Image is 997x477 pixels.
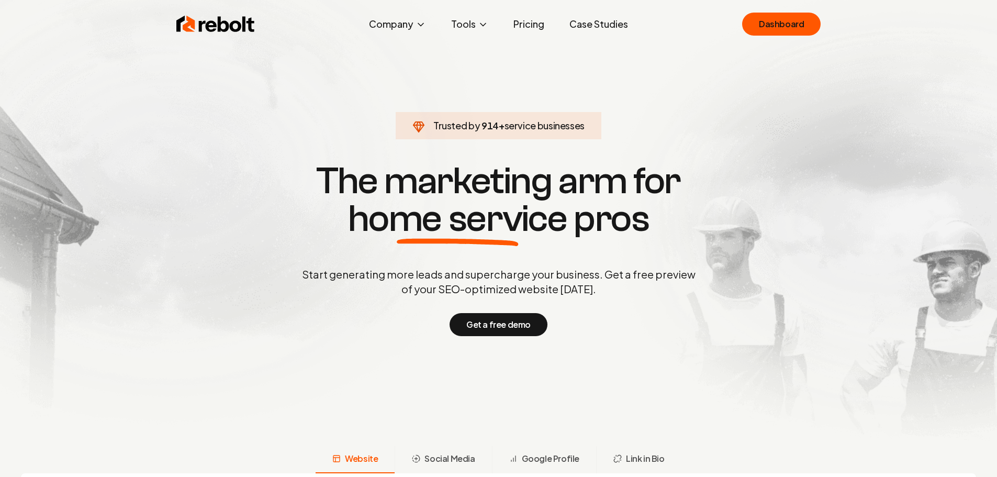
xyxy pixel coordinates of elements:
[345,452,378,465] span: Website
[742,13,821,36] a: Dashboard
[492,446,596,473] button: Google Profile
[348,200,567,238] span: home service
[505,14,553,35] a: Pricing
[300,267,698,296] p: Start generating more leads and supercharge your business. Get a free preview of your SEO-optimiz...
[424,452,475,465] span: Social Media
[433,119,480,131] span: Trusted by
[626,452,665,465] span: Link in Bio
[596,446,681,473] button: Link in Bio
[561,14,636,35] a: Case Studies
[443,14,497,35] button: Tools
[395,446,491,473] button: Social Media
[361,14,434,35] button: Company
[522,452,579,465] span: Google Profile
[481,118,499,133] span: 914
[176,14,255,35] img: Rebolt Logo
[450,313,547,336] button: Get a free demo
[499,119,505,131] span: +
[248,162,750,238] h1: The marketing arm for pros
[505,119,585,131] span: service businesses
[316,446,395,473] button: Website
